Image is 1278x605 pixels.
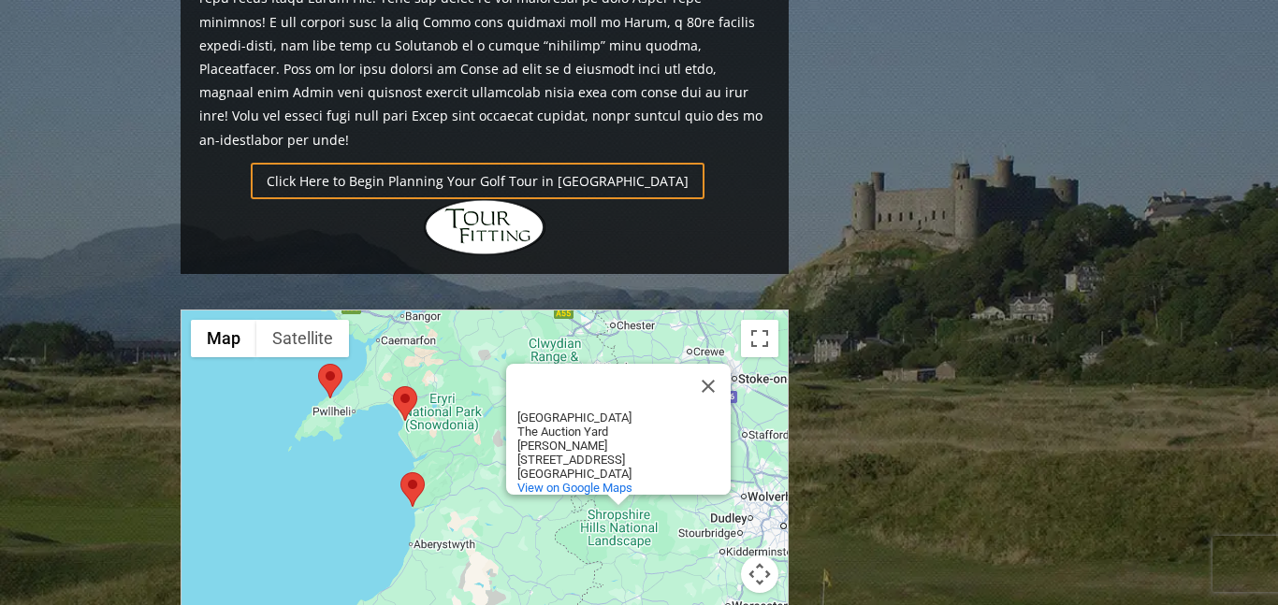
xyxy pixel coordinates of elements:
[506,364,731,495] div: Shropshire Hills National Landscape
[251,163,704,199] a: Click Here to Begin Planning Your Golf Tour in [GEOGRAPHIC_DATA]
[191,320,256,357] button: Show street map
[517,439,686,467] div: [PERSON_NAME][STREET_ADDRESS]
[686,364,731,409] button: Close
[517,467,686,481] div: [GEOGRAPHIC_DATA]
[424,199,545,255] img: Hidden Links
[741,555,778,593] button: Map camera controls
[517,380,686,408] div: Shropshire Hills National Landscape
[517,411,686,425] div: [GEOGRAPHIC_DATA]
[517,481,632,495] a: View on Google Maps
[517,425,686,439] div: The Auction Yard
[256,320,349,357] button: Show satellite imagery
[741,320,778,357] button: Toggle fullscreen view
